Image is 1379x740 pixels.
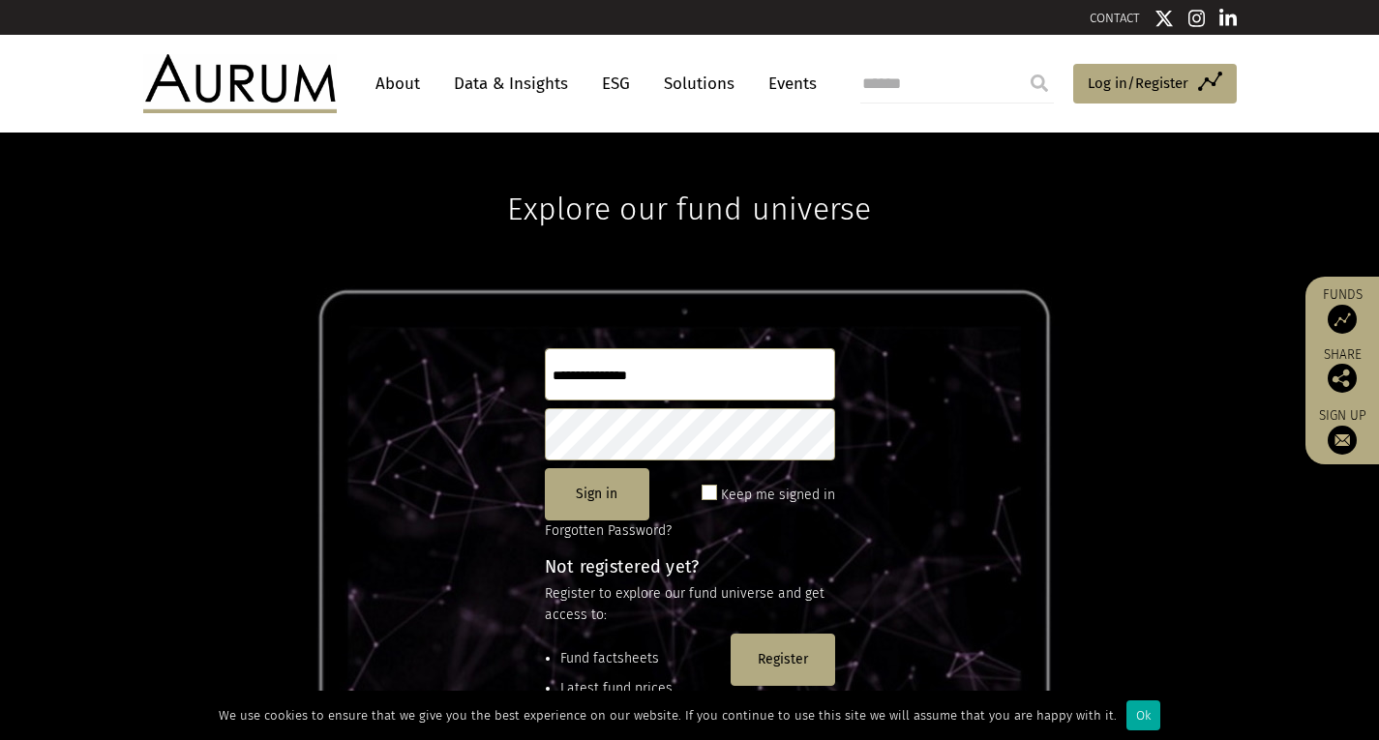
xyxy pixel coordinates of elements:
[592,66,640,102] a: ESG
[507,133,871,227] h1: Explore our fund universe
[721,484,835,507] label: Keep me signed in
[1328,426,1357,455] img: Sign up to our newsletter
[545,558,835,576] h4: Not registered yet?
[1126,700,1160,730] div: Ok
[366,66,430,102] a: About
[731,634,835,686] button: Register
[545,468,649,520] button: Sign in
[1090,11,1140,25] a: CONTACT
[1154,9,1174,28] img: Twitter icon
[1188,9,1206,28] img: Instagram icon
[759,66,817,102] a: Events
[545,522,672,539] a: Forgotten Password?
[1219,9,1237,28] img: Linkedin icon
[444,66,578,102] a: Data & Insights
[143,54,337,112] img: Aurum
[1315,348,1369,393] div: Share
[1020,64,1059,103] input: Submit
[654,66,744,102] a: Solutions
[560,648,723,669] li: Fund factsheets
[1315,286,1369,334] a: Funds
[545,583,835,627] p: Register to explore our fund universe and get access to:
[1073,64,1237,104] a: Log in/Register
[1328,305,1357,334] img: Access Funds
[560,678,723,699] li: Latest fund prices
[1315,407,1369,455] a: Sign up
[1088,72,1188,95] span: Log in/Register
[1328,364,1357,393] img: Share this post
